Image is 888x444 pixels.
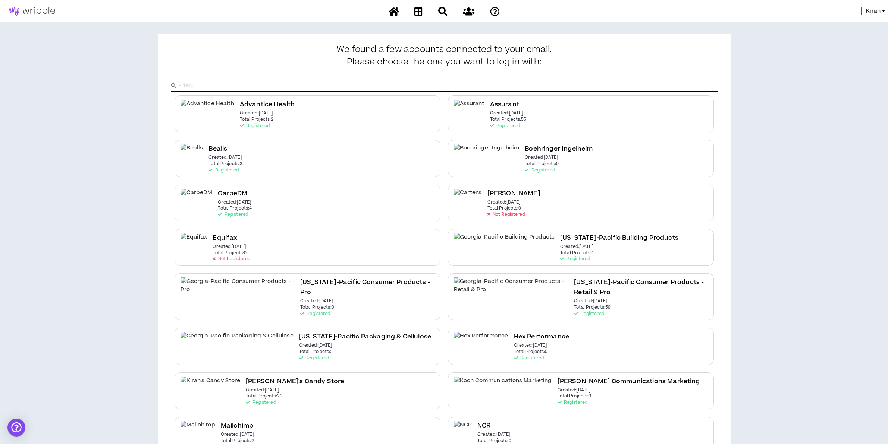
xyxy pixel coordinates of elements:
p: Total Projects: 0 [477,438,511,444]
p: Registered [490,123,520,129]
p: Created: [DATE] [477,432,511,437]
p: Registered [299,356,329,361]
p: Registered [240,123,270,129]
p: Created: [DATE] [560,244,593,249]
p: Created: [DATE] [487,200,521,205]
p: Total Projects: 0 [487,206,521,211]
h2: Mailchimp [221,421,253,431]
p: Created: [DATE] [525,155,558,160]
p: Registered [560,256,590,262]
img: Mailchimp [181,421,215,438]
img: Carter's [454,189,482,205]
img: Georgia-Pacific Building Products [454,233,555,250]
h3: We found a few accounts connected to your email. [171,45,718,67]
h2: Bealls [208,144,227,154]
img: Georgia-Pacific Consumer Products - Retail & Pro [454,277,569,294]
img: Georgia-Pacific Consumer Products - Pro [181,277,295,294]
p: Total Projects: 2 [299,349,333,355]
p: Registered [208,168,238,173]
p: Registered [246,400,276,405]
h2: [US_STATE]-Pacific Consumer Products - Retail & Pro [574,277,707,297]
p: Total Projects: 0 [525,161,559,167]
span: Please choose the one you want to log in with: [347,57,541,67]
img: Georgia-Pacific Packaging & Cellulose [181,332,294,349]
p: Created: [DATE] [218,200,251,205]
h2: Equifax [213,233,237,243]
p: Created: [DATE] [246,388,279,393]
p: Total Projects: 3 [208,161,242,167]
img: Hex Performance [454,332,508,349]
p: Created: [DATE] [299,343,332,348]
p: Total Projects: 55 [490,117,527,122]
p: Created: [DATE] [208,155,242,160]
h2: [US_STATE]-Pacific Building Products [560,233,678,243]
h2: [PERSON_NAME] Communications Marketing [558,377,700,387]
h2: Boehringer Ingelheim [525,144,593,154]
p: Total Projects: 4 [218,206,252,211]
h2: CarpeDM [218,189,247,199]
h2: [PERSON_NAME]'s Candy Store [246,377,344,387]
img: Equifax [181,233,207,250]
img: Bealls [181,144,203,161]
img: Advantice Health [181,100,234,116]
p: Total Projects: 21 [246,394,282,399]
img: Kiran's Candy Store [181,377,241,393]
p: Total Projects: 0 [514,349,548,355]
p: Created: [DATE] [221,432,254,437]
h2: [PERSON_NAME] [487,189,540,199]
p: Created: [DATE] [300,299,333,304]
h2: [US_STATE]-Pacific Consumer Products - Pro [300,277,434,297]
p: Created: [DATE] [213,244,246,249]
p: Registered [514,356,544,361]
img: Koch Communications Marketing [454,377,552,393]
p: Created: [DATE] [514,343,547,348]
h2: NCR [477,421,490,431]
p: Not Registered [487,212,525,217]
h2: Assurant [490,100,519,110]
img: CarpeDM [181,189,213,205]
p: Registered [558,400,587,405]
p: Registered [218,212,248,217]
h2: Advantice Health [240,100,295,110]
h2: Hex Performance [514,332,569,342]
p: Total Projects: 59 [574,305,611,310]
p: Registered [525,168,555,173]
p: Total Projects: 1 [560,251,594,256]
input: Filter.. [178,80,718,91]
p: Total Projects: 0 [213,251,247,256]
p: Total Projects: 2 [240,117,274,122]
div: Open Intercom Messenger [7,419,25,437]
img: NCR [454,421,472,438]
p: Total Projects: 3 [558,394,592,399]
p: Total Projects: 0 [300,305,334,310]
span: Kiran [866,7,881,15]
h2: [US_STATE]-Pacific Packaging & Cellulose [299,332,431,342]
p: Registered [574,311,604,317]
p: Not Registered [213,256,250,262]
p: Created: [DATE] [490,111,523,116]
img: Assurant [454,100,484,116]
p: Total Projects: 2 [221,438,255,444]
p: Registered [300,311,330,317]
p: Created: [DATE] [240,111,273,116]
p: Created: [DATE] [558,388,591,393]
p: Created: [DATE] [574,299,607,304]
img: Boehringer Ingelheim [454,144,520,161]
